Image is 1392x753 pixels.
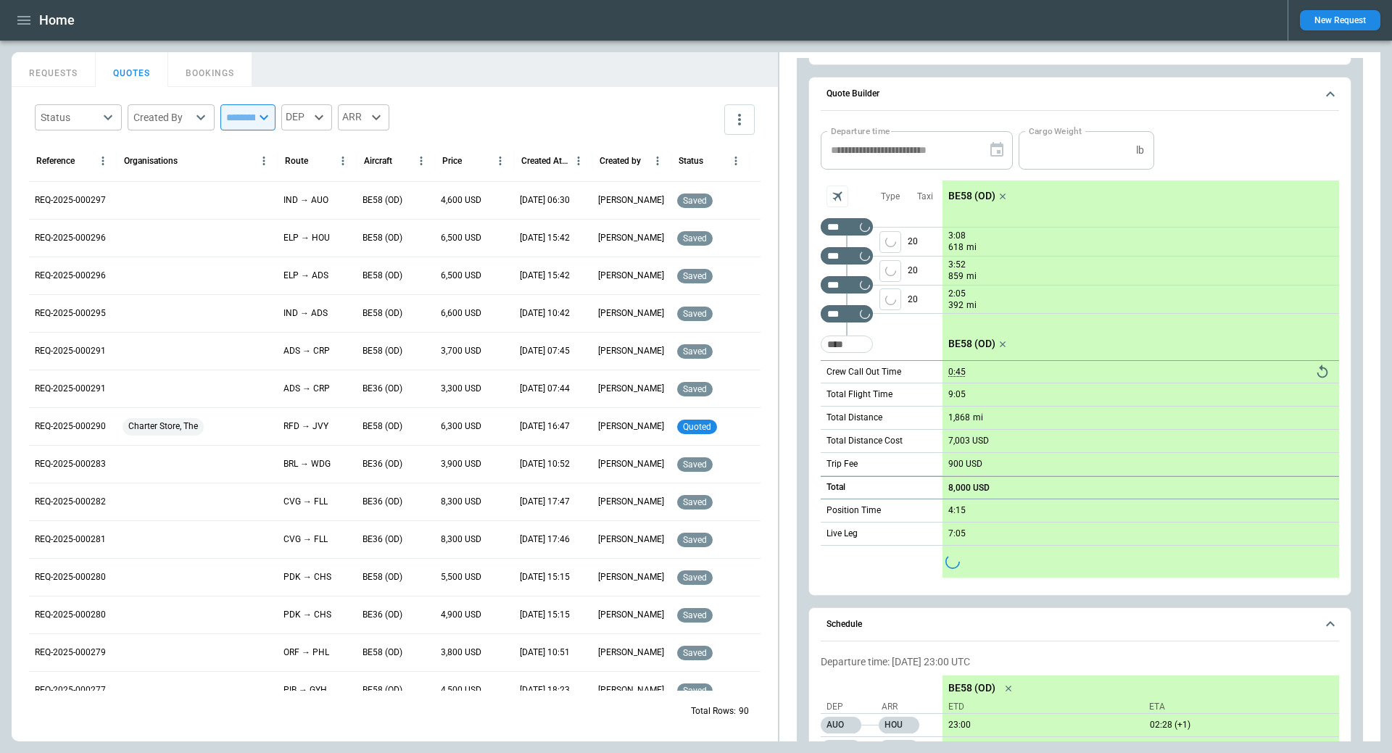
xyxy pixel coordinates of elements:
p: 09/16/2025 10:51 [520,646,570,659]
button: REQUESTS [12,52,96,87]
p: [PERSON_NAME] [598,194,664,207]
p: 392 [948,299,964,312]
h6: Quote Builder [826,89,879,99]
p: BE36 (OD) [362,458,402,470]
div: Status [41,110,99,125]
button: Reset [1312,361,1333,383]
p: 09/23/2025 [942,720,1138,731]
span: saved [680,573,710,583]
p: Total Distance [826,412,882,424]
p: REQ-2025-000297 [35,194,106,207]
p: 90 [739,705,749,717]
p: 09/17/2025 16:47 [520,420,570,433]
button: Aircraft column menu [411,151,431,171]
p: 0:45 [948,367,966,378]
p: REQ-2025-000295 [35,307,106,320]
p: ELP → HOU [283,232,330,244]
button: New Request [1300,10,1380,30]
p: 1,868 [948,412,970,423]
p: 2:05 [948,288,966,299]
p: Live Leg [826,528,858,540]
p: IND → ADS [283,307,328,320]
p: REQ-2025-000280 [35,571,106,583]
p: BRL → WDG [283,458,331,470]
p: 6,500 USD [441,270,481,282]
button: Schedule [821,608,1339,641]
p: 3:08 [948,230,966,241]
p: BE58 (OD) [362,646,402,659]
p: 09/23/2025 06:30 [520,194,570,207]
p: Trip Fee [826,458,858,470]
p: 09/22/2025 07:44 [520,383,570,395]
p: mi [966,299,977,312]
button: Route column menu [333,151,353,171]
div: Quote Builder [821,131,1339,578]
span: Charter Store, The [123,408,204,445]
p: [PERSON_NAME] [598,307,664,320]
div: Not found [821,218,873,236]
button: Reference column menu [93,151,113,171]
p: [PERSON_NAME] [598,420,664,433]
button: left aligned [879,288,901,310]
p: BE58 (OD) [362,232,402,244]
p: REQ-2025-000282 [35,496,106,508]
p: CVG → FLL [283,533,328,546]
p: 900 USD [948,459,982,470]
p: IND → AUO [283,194,328,207]
h6: Schedule [826,620,862,629]
div: scrollable content [942,180,1339,578]
button: Quote Builder [821,78,1339,111]
p: Departure time: [DATE] 23:00 UTC [821,656,1339,668]
span: Type of sector [879,288,901,310]
p: REQ-2025-000296 [35,232,106,244]
p: BE58 (OD) [362,307,402,320]
p: BE36 (OD) [362,609,402,621]
button: left aligned [879,231,901,253]
p: 9:05 [948,389,966,400]
p: REQ-2025-000291 [35,383,106,395]
p: 8,300 USD [441,533,481,546]
button: BOOKINGS [168,52,252,87]
p: Crew Call Out Time [826,366,901,378]
p: 20 [908,257,942,285]
label: Cargo Weight [1029,125,1082,137]
p: ELP → ADS [283,270,328,282]
p: BE36 (OD) [362,383,402,395]
p: [PERSON_NAME] [598,533,664,546]
span: Type of sector [879,231,901,253]
p: BE58 (OD) [362,345,402,357]
p: Arr [882,701,932,713]
p: ADS → CRP [283,345,330,357]
p: 3,300 USD [441,383,481,395]
p: 09/16/2025 15:15 [520,571,570,583]
p: REQ-2025-000279 [35,646,106,659]
p: Total Distance Cost [826,435,903,447]
p: 09/17/2025 10:52 [520,458,570,470]
p: 4,900 USD [441,609,481,621]
p: AUO [821,717,861,733]
p: REQ-2025-000296 [35,270,106,282]
p: mi [973,412,983,424]
button: Created by column menu [647,151,668,171]
p: Total Flight Time [826,388,892,401]
p: Position Time [826,504,881,517]
span: saved [680,535,710,545]
div: Status [679,156,703,166]
p: [PERSON_NAME] [598,270,664,282]
div: DEP [281,104,332,130]
div: Price [442,156,462,166]
p: BE58 (OD) [362,270,402,282]
span: saved [680,309,710,319]
p: 09/22/2025 07:45 [520,345,570,357]
p: 3,900 USD [441,458,481,470]
p: BE58 (OD) [362,194,402,207]
button: QUOTES [96,52,168,87]
div: Created By [133,110,191,125]
p: [PERSON_NAME] [598,609,664,621]
span: saved [680,233,710,244]
p: 4,500 USD [441,684,481,696]
span: saved [680,196,710,206]
p: 8,000 USD [948,483,990,494]
p: 4:15 [948,505,966,516]
div: Created At (UTC-05:00) [521,156,569,166]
